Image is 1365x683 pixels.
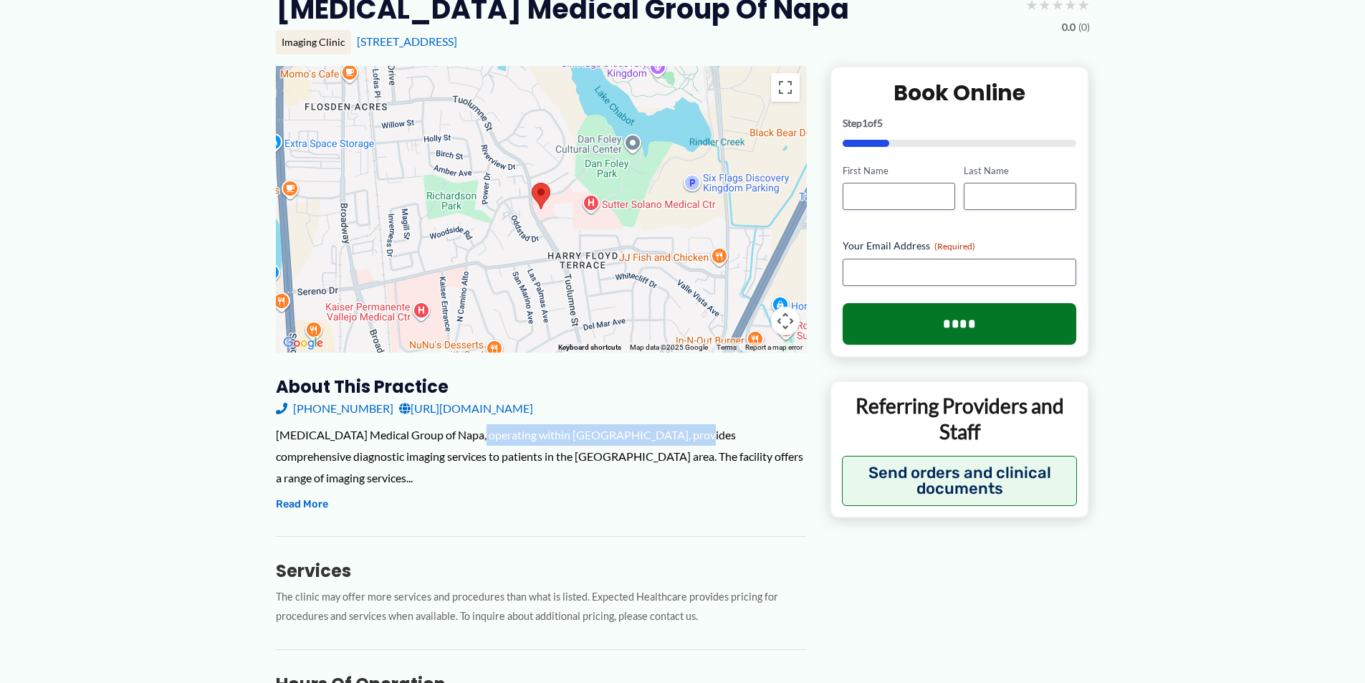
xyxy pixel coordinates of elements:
button: Send orders and clinical documents [842,456,1078,506]
button: Toggle fullscreen view [771,73,800,102]
button: Map camera controls [771,307,800,335]
span: (Required) [934,241,975,252]
span: 0.0 [1062,18,1076,37]
a: [STREET_ADDRESS] [357,34,457,48]
label: Last Name [964,164,1076,178]
a: Open this area in Google Maps (opens a new window) [279,334,327,353]
label: First Name [843,164,955,178]
p: Referring Providers and Staff [842,393,1078,445]
div: [MEDICAL_DATA] Medical Group of Napa, operating within [GEOGRAPHIC_DATA], provides comprehensive ... [276,424,807,488]
a: [URL][DOMAIN_NAME] [399,398,533,419]
a: [PHONE_NUMBER] [276,398,393,419]
span: 1 [862,117,868,129]
button: Read More [276,496,328,513]
p: The clinic may offer more services and procedures than what is listed. Expected Healthcare provid... [276,588,807,626]
button: Keyboard shortcuts [558,343,621,353]
label: Your Email Address [843,239,1077,253]
div: Imaging Clinic [276,30,351,54]
span: (0) [1078,18,1090,37]
p: Step of [843,118,1077,128]
img: Google [279,334,327,353]
a: Report a map error [745,343,803,351]
span: 5 [877,117,883,129]
a: Terms (opens in new tab) [717,343,737,351]
h3: About this practice [276,376,807,398]
h2: Book Online [843,79,1077,107]
span: Map data ©2025 Google [630,343,708,351]
h3: Services [276,560,807,582]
